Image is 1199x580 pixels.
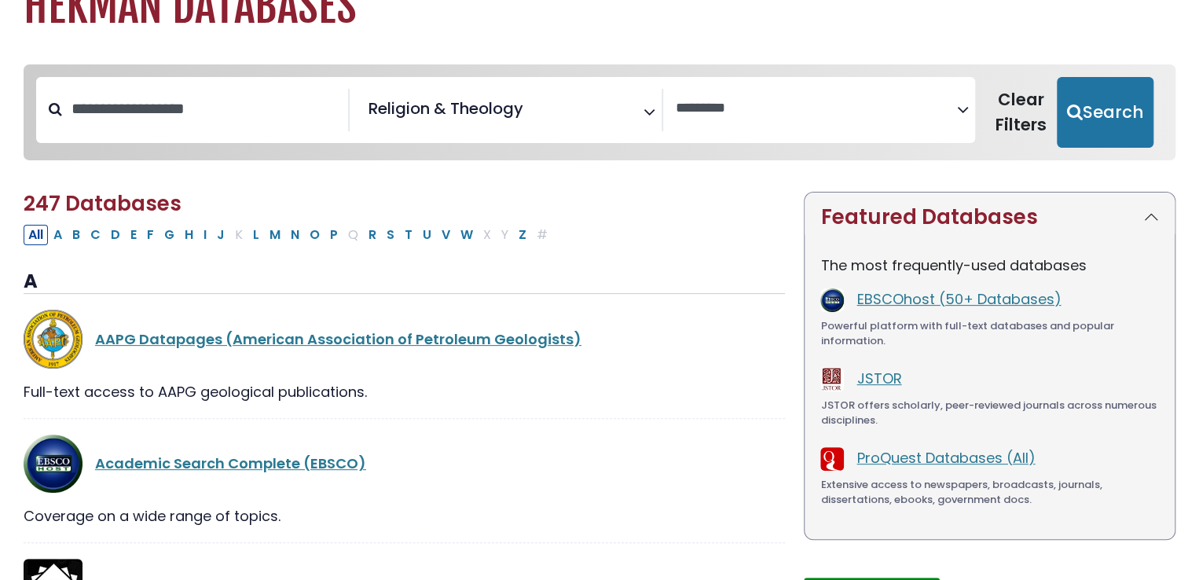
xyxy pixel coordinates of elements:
[49,225,67,245] button: Filter Results A
[248,225,264,245] button: Filter Results L
[62,96,348,122] input: Search database by title or keyword
[456,225,478,245] button: Filter Results W
[437,225,455,245] button: Filter Results V
[856,289,1061,309] a: EBSCOhost (50+ Databases)
[820,318,1159,349] div: Powerful platform with full-text databases and popular information.
[1057,77,1153,148] button: Submit for Search Results
[126,225,141,245] button: Filter Results E
[820,255,1159,276] p: The most frequently-used databases
[368,97,523,120] span: Religion & Theology
[362,97,523,120] li: Religion & Theology
[180,225,198,245] button: Filter Results H
[24,189,181,218] span: 247 Databases
[526,105,537,122] textarea: Search
[106,225,125,245] button: Filter Results D
[325,225,343,245] button: Filter Results P
[24,225,48,245] button: All
[418,225,436,245] button: Filter Results U
[68,225,85,245] button: Filter Results B
[199,225,211,245] button: Filter Results I
[805,193,1175,242] button: Featured Databases
[514,225,531,245] button: Filter Results Z
[382,225,399,245] button: Filter Results S
[95,329,581,349] a: AAPG Datapages (American Association of Petroleum Geologists)
[305,225,324,245] button: Filter Results O
[159,225,179,245] button: Filter Results G
[24,270,785,294] h3: A
[676,101,957,117] textarea: Search
[400,225,417,245] button: Filter Results T
[95,453,366,473] a: Academic Search Complete (EBSCO)
[820,398,1159,428] div: JSTOR offers scholarly, peer-reviewed journals across numerous disciplines.
[984,77,1057,148] button: Clear Filters
[86,225,105,245] button: Filter Results C
[24,381,785,402] div: Full-text access to AAPG geological publications.
[24,224,554,244] div: Alpha-list to filter by first letter of database name
[364,225,381,245] button: Filter Results R
[24,64,1175,160] nav: Search filters
[212,225,229,245] button: Filter Results J
[856,369,901,388] a: JSTOR
[856,448,1035,468] a: ProQuest Databases (All)
[265,225,285,245] button: Filter Results M
[142,225,159,245] button: Filter Results F
[820,477,1159,508] div: Extensive access to newspapers, broadcasts, journals, dissertations, ebooks, government docs.
[24,505,785,527] div: Coverage on a wide range of topics.
[286,225,304,245] button: Filter Results N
